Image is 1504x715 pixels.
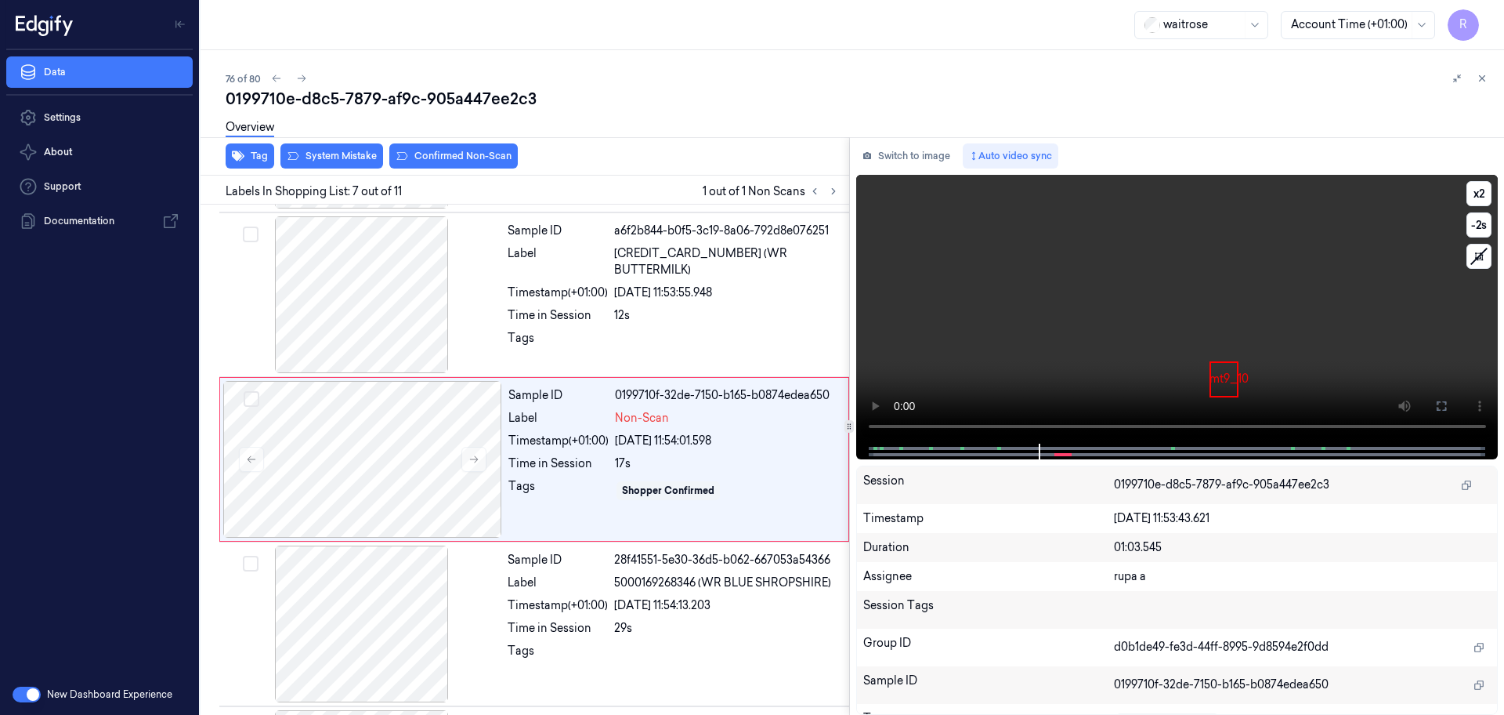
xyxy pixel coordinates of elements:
[615,410,669,426] span: Non-Scan
[1114,677,1329,693] span: 0199710f-32de-7150-b165-b0874edea650
[614,245,840,278] span: [CREDIT_CARD_NUMBER] (WR BUTTERMILK)
[243,227,258,242] button: Select row
[1448,9,1479,41] button: R
[508,433,609,449] div: Timestamp (+01:00)
[508,330,608,355] div: Tags
[6,205,193,237] a: Documentation
[508,552,608,568] div: Sample ID
[863,568,1115,585] div: Assignee
[508,455,609,472] div: Time in Session
[226,72,261,85] span: 76 of 80
[508,597,608,614] div: Timestamp (+01:00)
[963,143,1058,169] button: Auto video sync
[508,223,608,239] div: Sample ID
[168,12,193,37] button: Toggle Navigation
[389,143,518,169] button: Confirmed Non-Scan
[1114,568,1491,585] div: rupa a
[703,182,843,201] span: 1 out of 1 Non Scans
[1114,510,1491,527] div: [DATE] 11:53:43.621
[226,183,402,200] span: Labels In Shopping List: 7 out of 11
[508,307,608,324] div: Time in Session
[856,143,956,169] button: Switch to image
[863,597,1115,622] div: Session Tags
[614,307,840,324] div: 12s
[863,635,1115,660] div: Group ID
[226,143,274,169] button: Tag
[615,387,839,404] div: 0199710f-32de-7150-b165-b0874edea650
[1466,181,1491,206] button: x2
[614,552,840,568] div: 28f41551-5e30-36d5-b062-667053a54366
[508,643,608,668] div: Tags
[226,88,1491,110] div: 0199710e-d8c5-7879-af9c-905a447ee2c3
[615,455,839,472] div: 17s
[6,56,193,88] a: Data
[508,478,609,503] div: Tags
[243,556,258,572] button: Select row
[614,223,840,239] div: a6f2b844-b0f5-3c19-8a06-792d8e076251
[508,245,608,278] div: Label
[1114,639,1329,655] span: d0b1de49-fe3d-44ff-8995-9d8594e2f0dd
[508,620,608,637] div: Time in Session
[614,575,831,591] span: 5000169268346 (WR BLUE SHROPSHIRE)
[863,539,1115,556] div: Duration
[508,387,609,404] div: Sample ID
[6,171,193,202] a: Support
[6,102,193,133] a: Settings
[615,433,839,449] div: [DATE] 11:54:01.598
[863,673,1115,698] div: Sample ID
[244,391,259,407] button: Select row
[622,484,714,498] div: Shopper Confirmed
[614,620,840,637] div: 29s
[508,575,608,591] div: Label
[863,473,1115,498] div: Session
[1466,212,1491,238] button: -2s
[280,143,383,169] button: System Mistake
[508,410,609,426] div: Label
[6,136,193,168] button: About
[1114,477,1329,493] span: 0199710e-d8c5-7879-af9c-905a447ee2c3
[863,510,1115,527] div: Timestamp
[508,285,608,301] div: Timestamp (+01:00)
[614,597,840,614] div: [DATE] 11:54:13.203
[226,119,274,137] a: Overview
[1114,539,1491,556] div: 01:03.545
[614,285,840,301] div: [DATE] 11:53:55.948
